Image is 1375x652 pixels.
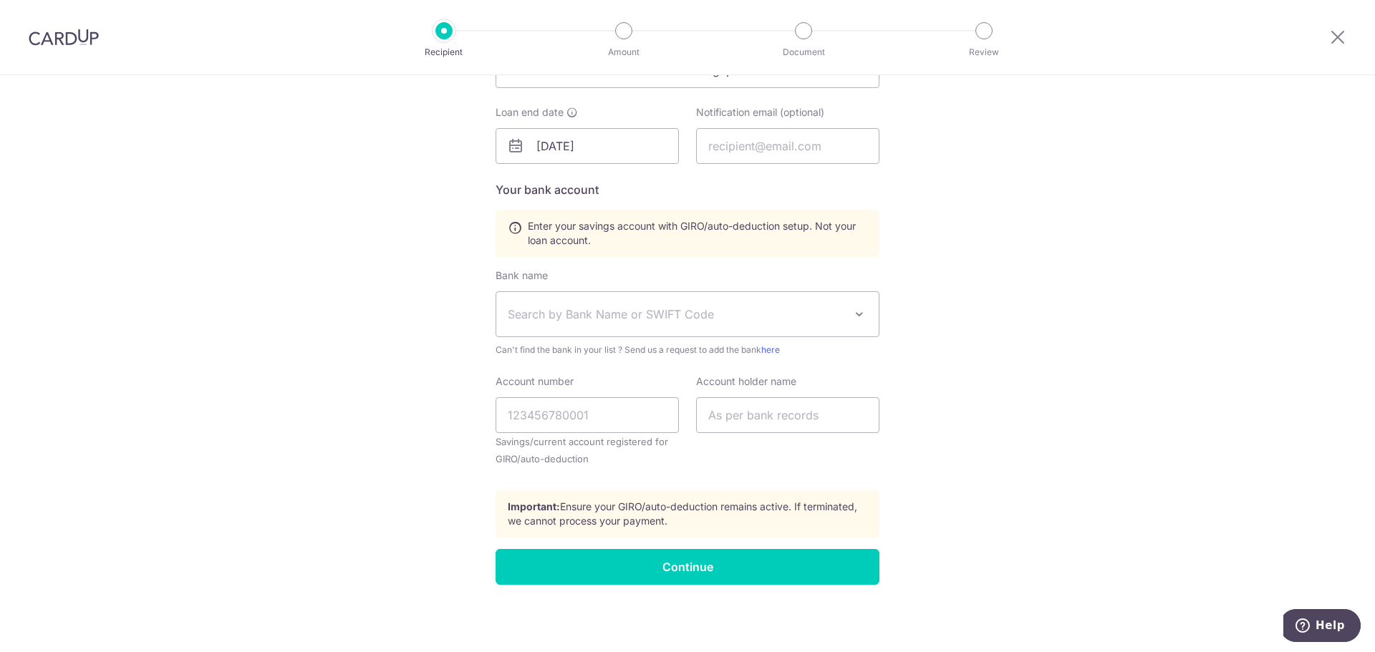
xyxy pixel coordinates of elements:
[508,500,867,528] p: Ensure your GIRO/auto-deduction remains active. If terminated, we cannot process your payment.
[496,128,679,164] input: dd/mm/yyyy
[528,219,867,248] span: Enter your savings account with GIRO/auto-deduction setup. Not your loan account.
[496,268,548,283] label: Bank name
[508,306,844,323] span: Search by Bank Name or SWIFT Code
[496,343,879,357] span: Can't find the bank in your list ? Send us a request to add the bank
[696,374,796,389] label: Account holder name
[751,45,857,59] p: Document
[391,45,497,59] p: Recipient
[496,433,679,467] small: Savings/current account registered for GIRO/auto-deduction
[32,10,62,23] span: Help
[696,128,879,164] input: recipient@email.com
[508,500,560,512] strong: Important:
[496,105,578,120] label: Loan end date
[696,397,879,433] input: As per bank records
[696,105,824,120] label: Notification email (optional)
[571,45,677,59] p: Amount
[761,344,780,355] a: here
[29,29,99,46] img: CardUp
[1283,609,1361,645] iframe: Opens a widget where you can find more information
[496,549,879,585] input: Continue
[931,45,1037,59] p: Review
[496,374,574,389] label: Account number
[496,181,879,198] h5: Your bank account
[496,397,679,433] input: 123456780001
